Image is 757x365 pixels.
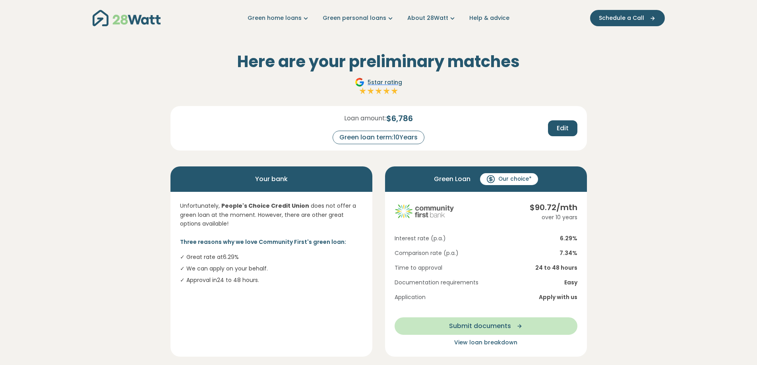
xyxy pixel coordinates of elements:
span: $ 6,786 [386,112,413,124]
a: Help & advice [469,14,509,22]
li: ✓ Approval in 24 to 48 hours . [180,276,363,284]
strong: People's Choice Credit Union [221,202,309,210]
a: Green home loans [248,14,310,22]
span: Documentation requirements [395,278,478,287]
span: 7.34 % [560,249,577,257]
img: Full star [383,87,391,95]
a: Green personal loans [323,14,395,22]
img: Google [355,77,364,87]
iframe: Chat Widget [717,327,757,365]
img: 28Watt [93,10,161,26]
li: ✓ We can apply on your behalf. [180,265,363,273]
span: View loan breakdown [454,338,517,346]
span: Apply with us [539,293,577,301]
span: Interest rate (p.a.) [395,234,446,243]
button: View loan breakdown [395,338,577,347]
span: Schedule a Call [599,14,644,22]
span: Green Loan [434,173,470,185]
li: ✓ Great rate at 6.29 % [180,253,363,261]
p: Unfortunately, does not offer a green loan at the moment. However, there are other great options ... [180,201,363,228]
div: $ 90.72 /mth [530,201,577,213]
img: Full star [375,87,383,95]
span: 24 to 48 hours [535,264,577,272]
img: Full star [391,87,399,95]
nav: Main navigation [93,8,665,28]
span: 5 star rating [368,78,402,87]
img: Full star [367,87,375,95]
span: Submit documents [449,321,511,331]
a: About 28Watt [407,14,457,22]
button: Submit documents [395,317,577,335]
img: community-first logo [395,201,454,221]
span: Easy [564,278,577,287]
a: Google5star ratingFull starFull starFull starFull starFull star [354,77,403,97]
div: over 10 years [530,213,577,222]
span: Application [395,293,426,301]
span: Our choice* [498,175,532,183]
p: Three reasons why we love Community First's green loan: [180,238,363,246]
span: Comparison rate (p.a.) [395,249,459,257]
img: Full star [359,87,367,95]
span: 6.29 % [560,234,577,243]
span: Time to approval [395,264,442,272]
button: Schedule a Call [590,10,665,26]
h2: Here are your preliminary matches [170,52,587,71]
span: Edit [557,124,569,133]
button: Edit [548,120,577,136]
span: Your bank [255,173,288,185]
div: Green loan term: 10 Years [333,131,424,144]
span: Loan amount: [344,114,386,123]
